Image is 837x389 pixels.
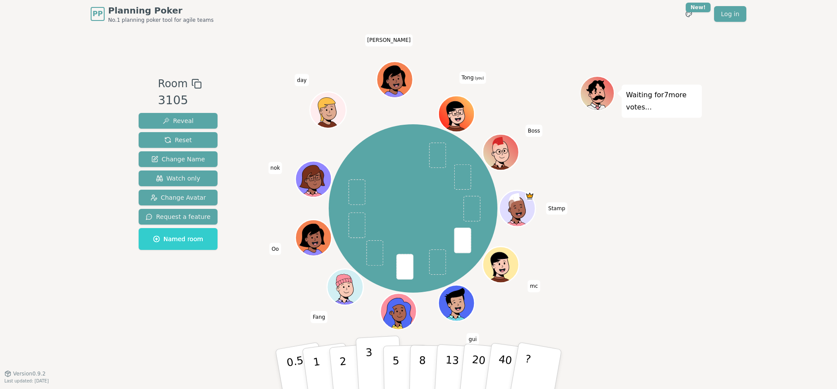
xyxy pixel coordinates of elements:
[466,333,479,345] span: Click to change your name
[92,9,102,19] span: PP
[474,76,484,80] span: (you)
[681,6,697,22] button: New!
[139,190,218,205] button: Change Avatar
[439,97,473,131] button: Click to change your avatar
[714,6,746,22] a: Log in
[163,116,194,125] span: Reveal
[310,311,327,323] span: Click to change your name
[295,74,309,86] span: Click to change your name
[153,235,203,243] span: Named room
[546,202,568,215] span: Click to change your name
[365,34,413,46] span: Click to change your name
[4,370,46,377] button: Version0.9.2
[150,193,206,202] span: Change Avatar
[151,155,205,164] span: Change Name
[108,4,214,17] span: Planning Poker
[108,17,214,24] span: No.1 planning poker tool for agile teams
[526,125,542,137] span: Click to change your name
[139,151,218,167] button: Change Name
[139,228,218,250] button: Named room
[4,379,49,383] span: Last updated: [DATE]
[156,174,201,183] span: Watch only
[139,209,218,225] button: Request a feature
[139,132,218,148] button: Reset
[268,162,282,174] span: Click to change your name
[459,72,486,84] span: Click to change your name
[525,191,534,201] span: Stamp is the host
[139,171,218,186] button: Watch only
[626,89,697,113] p: Waiting for 7 more votes...
[139,113,218,129] button: Reveal
[158,76,187,92] span: Room
[13,370,46,377] span: Version 0.9.2
[686,3,711,12] div: New!
[91,4,214,24] a: PPPlanning PokerNo.1 planning poker tool for agile teams
[528,280,540,292] span: Click to change your name
[158,92,201,109] div: 3105
[269,243,281,255] span: Click to change your name
[164,136,192,144] span: Reset
[146,212,211,221] span: Request a feature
